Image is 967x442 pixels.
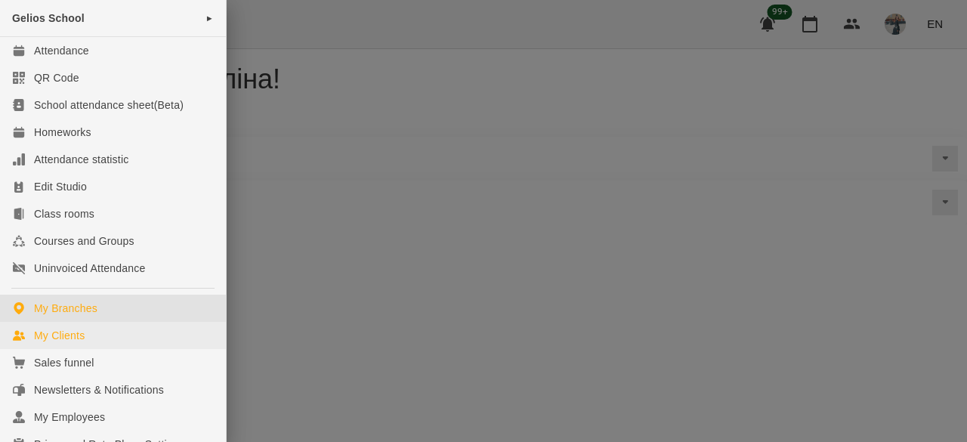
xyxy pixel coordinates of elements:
div: Homeworks [34,125,91,140]
div: My Employees [34,410,105,425]
span: ► [205,12,214,24]
div: QR Code [34,70,79,85]
div: Courses and Groups [34,233,134,249]
div: My Clients [34,328,85,343]
div: Uninvoiced Attendance [34,261,145,276]
span: Gelios School [12,12,85,24]
div: My Branches [34,301,97,316]
div: Sales funnel [34,355,94,370]
div: Attendance statistic [34,152,128,167]
div: Class rooms [34,206,94,221]
div: Edit Studio [34,179,87,194]
div: School attendance sheet(Beta) [34,97,184,113]
div: Attendance [34,43,89,58]
div: Newsletters & Notifications [34,382,164,397]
